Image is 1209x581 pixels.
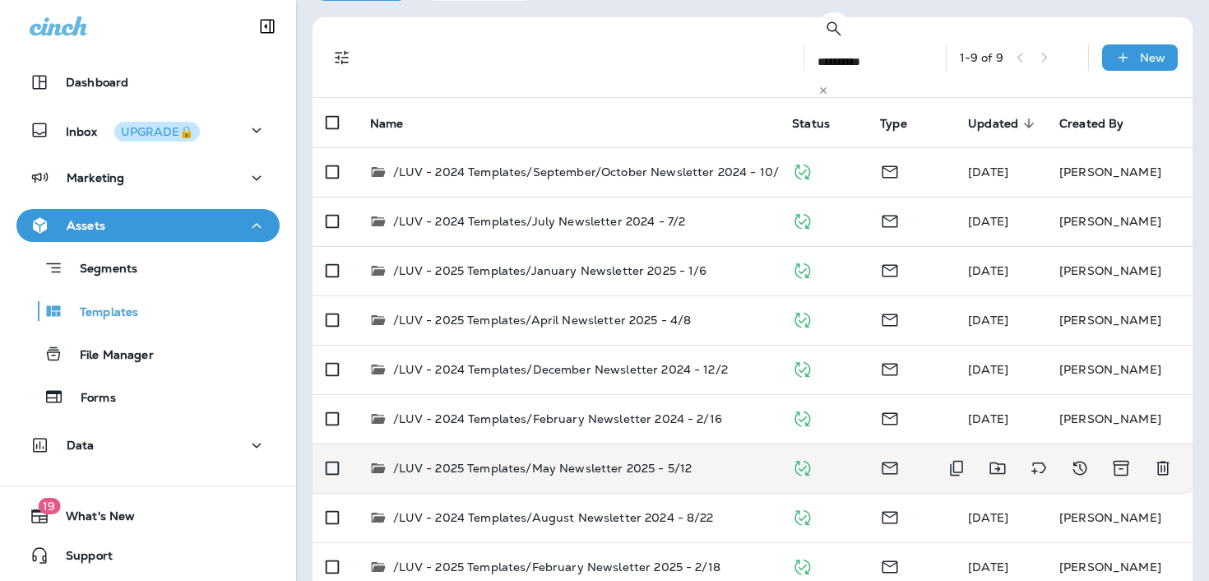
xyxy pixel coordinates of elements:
span: Published [792,361,813,376]
button: Add tags [1022,452,1055,485]
button: Support [16,539,280,572]
button: Marketing [16,161,280,194]
button: Collapse Search [818,12,850,45]
span: Email [880,559,900,574]
span: Updated [968,116,1040,131]
div: UPGRADE🔒 [121,126,193,137]
p: Templates [63,305,138,321]
button: Data [16,429,280,462]
td: [PERSON_NAME] [1046,345,1193,394]
button: Duplicate [940,452,973,485]
span: Email [880,460,900,475]
td: [PERSON_NAME] [1046,147,1193,197]
span: Scott Logan [968,362,1008,377]
span: Published [792,460,813,475]
div: 1 - 9 of 9 [960,51,1003,64]
p: Data [67,439,95,452]
p: Segments [63,262,137,278]
button: Forms [16,379,280,414]
button: UPGRADE🔒 [114,122,200,142]
span: Published [792,164,813,179]
button: Move to folder [981,452,1014,485]
p: Forms [64,391,116,407]
span: What's New [49,509,135,529]
span: Scott Logan [968,560,1008,574]
p: Marketing [67,171,124,184]
span: Created By [1059,117,1123,131]
p: /LUV - 2024 Templates/February Newsletter 2024 - 2/16 [393,411,722,427]
p: /LUV - 2025 Templates/February Newsletter 2025 - 2/18 [393,559,720,575]
button: Segments [16,250,280,286]
span: Email [880,411,900,425]
p: /LUV - 2025 Templates/April Newsletter 2025 - 4/8 [393,312,692,328]
td: [PERSON_NAME] [1046,295,1193,345]
button: Delete [1146,452,1179,485]
p: /LUV - 2025 Templates/January Newsletter 2025 - 1/6 [393,263,707,279]
button: File Manager [16,337,280,371]
span: Email [880,361,900,376]
span: Scott Logan [968,165,1008,179]
span: Scott Logan [968,510,1008,525]
td: [PERSON_NAME] [1046,493,1193,542]
button: 19What's New [16,500,280,532]
span: Email [880,312,900,327]
button: Assets [16,209,280,242]
button: InboxUPGRADE🔒 [16,114,280,146]
span: Published [792,213,813,228]
button: Archive [1105,452,1138,485]
p: /LUV - 2024 Templates/September/October Newsletter 2024 - 10/15 [393,164,791,180]
span: Name [370,116,425,131]
button: Collapse Sidebar [244,10,290,43]
span: Email [880,509,900,524]
p: File Manager [63,348,154,364]
button: Filters [326,41,359,74]
td: [PERSON_NAME] [1046,394,1193,444]
span: 19 [38,498,60,514]
span: Published [792,509,813,524]
span: Scott Logan [968,313,1008,328]
span: Updated [968,117,1018,131]
span: Published [792,411,813,425]
p: /LUV - 2024 Templates/July Newsletter 2024 - 7/2 [393,213,686,230]
p: /LUV - 2024 Templates/August Newsletter 2024 - 8/22 [393,509,714,526]
p: Dashboard [66,76,128,89]
p: Inbox [66,122,200,139]
span: Support [49,549,113,569]
span: Type [880,117,907,131]
span: Scott Logan [968,411,1008,426]
span: Email [880,213,900,228]
td: [PERSON_NAME] [1046,246,1193,295]
button: Dashboard [16,66,280,99]
span: Type [880,116,929,131]
span: Published [792,312,813,327]
span: Created By [1059,116,1145,131]
td: [PERSON_NAME] [1046,197,1193,246]
span: Published [792,263,813,277]
span: Status [792,117,830,131]
button: View Changelog [1063,452,1096,485]
button: Templates [16,294,280,328]
span: Published [792,559,813,574]
span: Scott Logan [968,214,1008,229]
p: /LUV - 2025 Templates/May Newsletter 2025 - 5/12 [393,460,693,476]
span: Email [880,164,900,179]
span: Scott Logan [968,263,1008,278]
p: New [1140,51,1165,64]
span: Name [370,117,404,131]
p: /LUV - 2024 Templates/December Newsletter 2024 - 12/2 [393,361,728,378]
p: Assets [67,219,105,232]
span: Status [792,116,851,131]
span: Email [880,263,900,277]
